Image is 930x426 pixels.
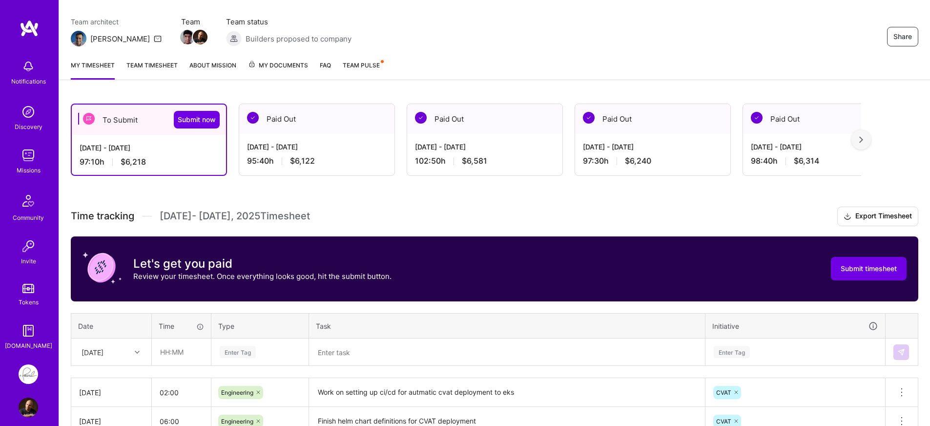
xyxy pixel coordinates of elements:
span: Engineering [221,389,253,396]
img: bell [19,57,38,76]
span: Team architect [71,17,162,27]
textarea: Work on setting up ci/cd for autmatic cvat deployment to eks [310,379,704,406]
img: guide book [19,321,38,341]
img: coin [83,248,122,287]
img: Paid Out [247,112,259,124]
div: [DATE] - [DATE] [583,142,723,152]
a: My Documents [248,60,308,80]
img: right [859,136,863,143]
div: Paid Out [743,104,898,134]
div: Enter Tag [220,344,256,360]
img: To Submit [83,113,95,125]
img: Paid Out [583,112,595,124]
img: User Avatar [19,398,38,417]
span: Share [893,32,912,42]
div: To Submit [72,105,226,135]
input: HH:MM [152,339,210,365]
button: Export Timesheet [837,207,918,226]
div: [DATE] - [DATE] [247,142,387,152]
img: Team Architect [71,31,86,46]
a: Team Member Avatar [181,29,194,45]
span: Team status [226,17,351,27]
img: Submit [897,348,905,356]
img: Pearl: ML Engineering Team [19,364,38,384]
div: Invite [21,256,36,266]
a: Team Member Avatar [194,29,207,45]
span: $6,581 [462,156,487,166]
span: $6,122 [290,156,315,166]
div: Community [13,213,44,223]
a: User Avatar [16,398,41,417]
span: CVAT [716,418,731,425]
div: 98:40 h [751,156,890,166]
div: Time [159,321,204,331]
span: Team [181,17,207,27]
a: Team Pulse [343,60,383,80]
span: [DATE] - [DATE] , 2025 Timesheet [160,210,310,222]
span: CVAT [716,389,731,396]
div: Tokens [19,297,39,307]
div: [DATE] [79,387,144,398]
div: [DATE] - [DATE] [80,143,218,153]
button: Share [887,27,918,46]
div: [DOMAIN_NAME] [5,341,52,351]
p: Review your timesheet. Once everything looks good, hit the submit button. [133,271,392,281]
img: tokens [22,284,34,293]
img: Community [17,189,40,213]
a: FAQ [320,60,331,80]
a: Pearl: ML Engineering Team [16,364,41,384]
div: Initiative [712,320,878,332]
img: Team Member Avatar [180,30,195,44]
span: Time tracking [71,210,134,222]
span: $6,218 [121,157,146,167]
img: logo [20,20,39,37]
i: icon Chevron [135,350,140,355]
div: Notifications [11,76,46,86]
th: Task [309,313,705,339]
a: My timesheet [71,60,115,80]
div: [DATE] - [DATE] [415,142,555,152]
div: 95:40 h [247,156,387,166]
img: discovery [19,102,38,122]
img: Team Member Avatar [193,30,207,44]
div: 102:50 h [415,156,555,166]
div: Paid Out [575,104,730,134]
button: Submit now [174,111,220,128]
span: $6,240 [625,156,651,166]
div: Missions [17,165,41,175]
div: [DATE] [82,347,103,357]
div: Enter Tag [714,344,750,360]
img: Paid Out [751,112,763,124]
div: Discovery [15,122,42,132]
span: Submit now [178,115,216,125]
span: Engineering [221,418,253,425]
i: icon Mail [154,35,162,43]
div: Paid Out [239,104,394,134]
th: Date [71,313,152,339]
th: Type [211,313,309,339]
button: Submit timesheet [831,257,907,280]
div: 97:30 h [583,156,723,166]
input: HH:MM [152,380,211,405]
span: $6,314 [794,156,819,166]
div: [DATE] - [DATE] [751,142,890,152]
span: Team Pulse [343,62,380,69]
img: Invite [19,236,38,256]
a: Team timesheet [126,60,178,80]
span: Submit timesheet [841,264,897,274]
img: teamwork [19,146,38,165]
img: Builders proposed to company [226,31,242,46]
div: 97:10 h [80,157,218,167]
img: Paid Out [415,112,427,124]
div: Paid Out [407,104,562,134]
i: icon Download [844,212,851,222]
span: Builders proposed to company [246,34,351,44]
a: About Mission [189,60,236,80]
h3: Let's get you paid [133,256,392,271]
div: [PERSON_NAME] [90,34,150,44]
span: My Documents [248,60,308,71]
